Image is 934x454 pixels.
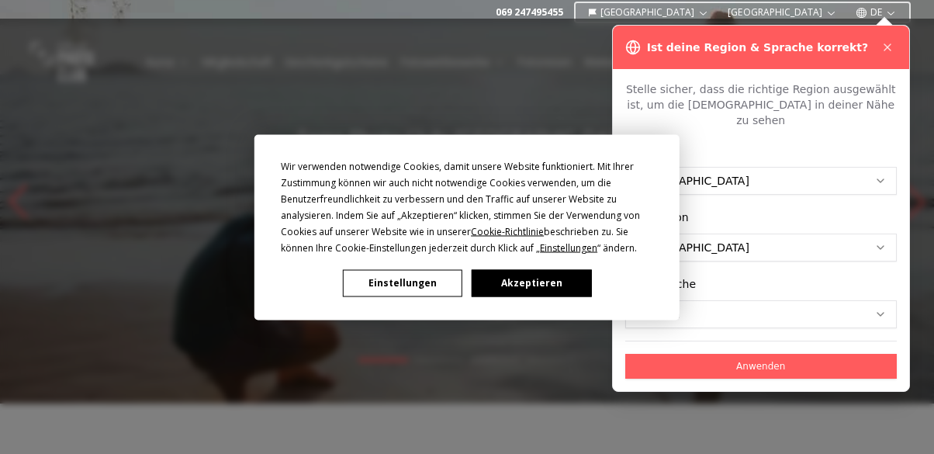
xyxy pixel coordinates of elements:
[471,224,544,237] span: Cookie-Richtlinie
[472,269,591,296] button: Akzeptieren
[540,241,597,254] span: Einstellungen
[254,134,680,320] div: Cookie Consent Prompt
[281,158,653,255] div: Wir verwenden notwendige Cookies, damit unsere Website funktioniert. Mit Ihrer Zustimmung können ...
[343,269,462,296] button: Einstellungen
